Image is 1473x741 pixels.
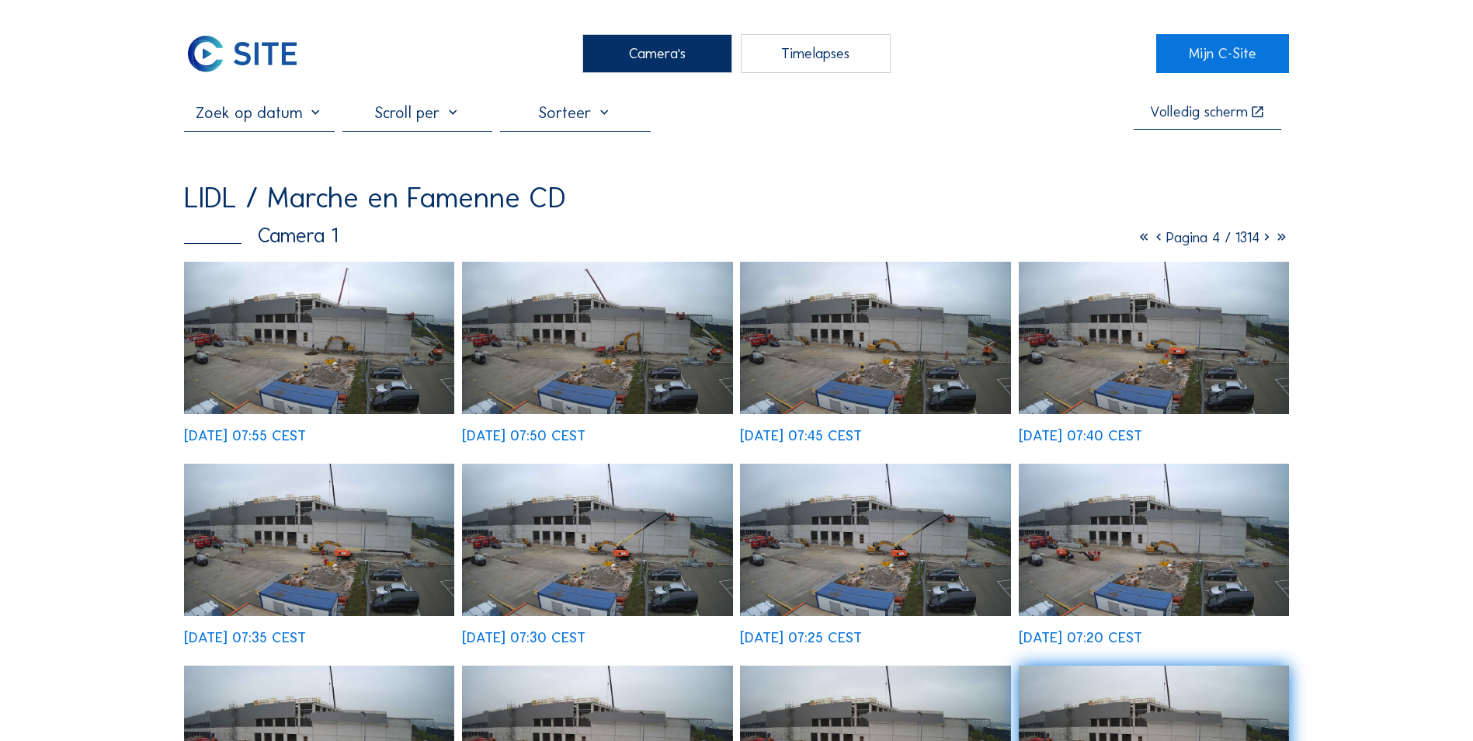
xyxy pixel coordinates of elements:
div: Camera's [582,34,732,73]
div: [DATE] 07:40 CEST [1019,429,1142,444]
div: Volledig scherm [1150,105,1248,120]
div: [DATE] 07:25 CEST [740,631,862,645]
img: image_52672976 [462,262,732,414]
a: Mijn C-Site [1156,34,1289,73]
img: image_52672424 [462,464,732,616]
img: image_52672169 [1019,464,1289,616]
div: Timelapses [741,34,891,73]
div: [DATE] 07:45 CEST [740,429,862,444]
img: image_52673113 [184,262,454,414]
div: [DATE] 07:20 CEST [1019,631,1142,645]
input: Zoek op datum 󰅀 [184,103,334,122]
img: image_52672290 [740,464,1010,616]
div: Camera 1 [184,225,338,245]
img: image_52672563 [184,464,454,616]
a: C-SITE Logo [184,34,317,73]
div: [DATE] 07:35 CEST [184,631,306,645]
img: image_52672840 [740,262,1010,414]
img: C-SITE Logo [184,34,300,73]
div: [DATE] 07:30 CEST [462,631,585,645]
span: Pagina 4 / 1314 [1166,228,1259,246]
img: image_52672709 [1019,262,1289,414]
div: [DATE] 07:50 CEST [462,429,585,444]
div: [DATE] 07:55 CEST [184,429,306,444]
div: LIDL / Marche en Famenne CD [184,183,566,212]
